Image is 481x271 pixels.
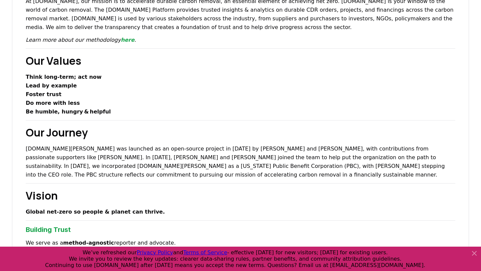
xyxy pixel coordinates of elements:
h2: Vision [26,188,455,204]
strong: Lead by example [26,82,77,89]
p: We serve as a reporter and advocate. Confidential data shared with [DOMAIN_NAME] is used , is acc... [26,239,455,265]
p: [DOMAIN_NAME][PERSON_NAME] was launched as an open-source project in [DATE] by [PERSON_NAME] and ... [26,145,455,179]
strong: Think long‑term; act now [26,74,102,80]
em: Learn more about our methodology . [26,37,136,43]
strong: method‑agnostic [63,240,114,246]
strong: Do more with less [26,100,80,106]
strong: Be humble, hungry & helpful [26,108,111,115]
strong: Foster trust [26,91,61,97]
h2: Our Journey [26,124,455,141]
a: here [121,37,135,43]
h2: Our Values [26,53,455,69]
strong: Global net‑zero so people & planet can thrive. [26,209,165,215]
h3: Building Trust [26,225,455,235]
